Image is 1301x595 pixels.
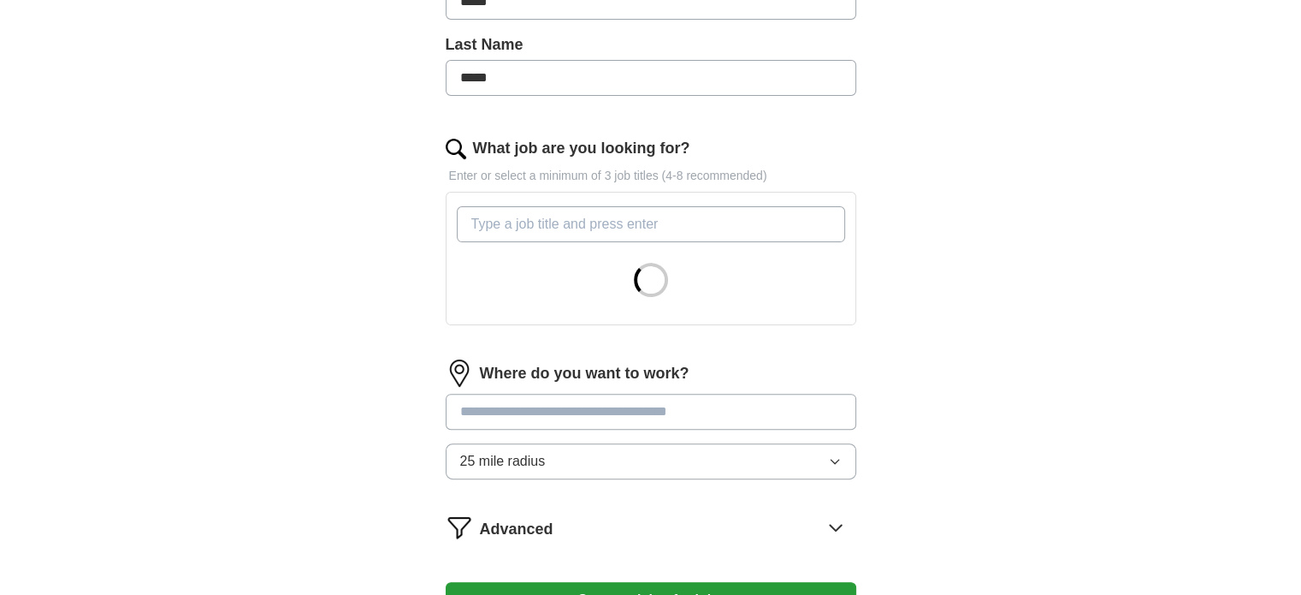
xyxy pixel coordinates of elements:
label: Last Name [446,33,856,57]
span: Advanced [480,518,553,541]
img: filter [446,514,473,541]
img: location.png [446,360,473,387]
label: What job are you looking for? [473,137,690,160]
button: 25 mile radius [446,443,856,479]
label: Where do you want to work? [480,362,689,385]
input: Type a job title and press enter [457,206,845,242]
p: Enter or select a minimum of 3 job titles (4-8 recommended) [446,167,856,185]
span: 25 mile radius [460,451,546,472]
img: search.png [446,139,466,159]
